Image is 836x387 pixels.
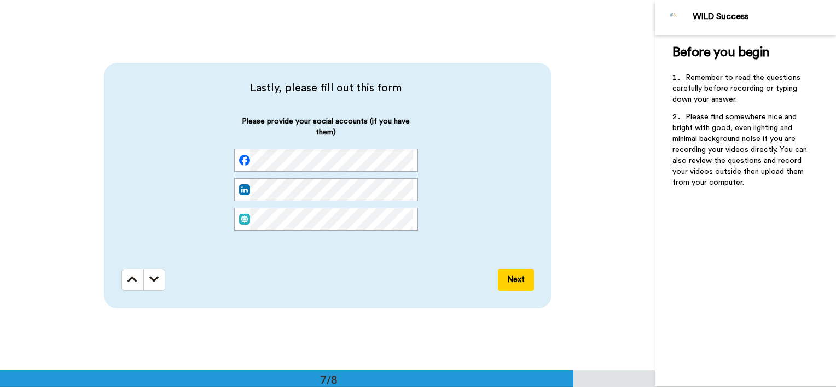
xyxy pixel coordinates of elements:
img: facebook.svg [239,155,250,166]
button: Next [498,269,534,291]
img: web.svg [239,214,250,225]
span: Remember to read the questions carefully before recording or typing down your answer. [672,74,803,103]
span: Before you begin [672,46,769,59]
div: 7/8 [303,372,355,387]
div: WILD Success [693,11,835,22]
span: Please provide your social accounts (if you have them) [234,116,418,149]
img: linked-in.png [239,184,250,195]
span: Please find somewhere nice and bright with good, even lighting and minimal background noise if yo... [672,113,809,186]
img: Profile Image [661,4,687,31]
span: Lastly, please fill out this form [121,80,531,96]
